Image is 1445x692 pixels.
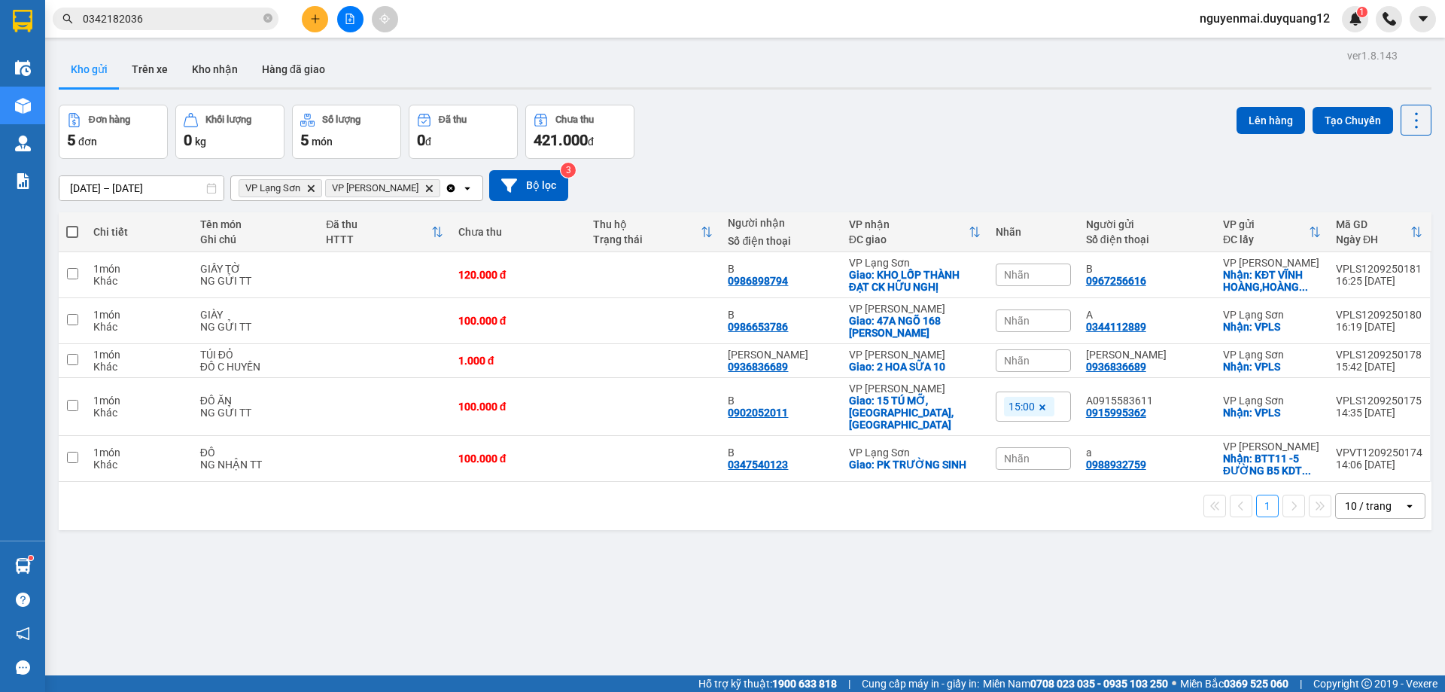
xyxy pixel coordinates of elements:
span: Cung cấp máy in - giấy in: [862,675,979,692]
div: Nhãn [996,226,1071,238]
span: | [1300,675,1302,692]
input: Tìm tên, số ĐT hoặc mã đơn [83,11,260,27]
span: Nhãn [1004,453,1030,465]
div: ĐỒ [200,447,311,459]
div: Nhận: VPLS [1223,407,1321,419]
sup: 3 [561,163,576,178]
div: 0344112889 [1086,321,1146,333]
div: VP Lạng Sơn [849,257,981,269]
div: Ghi chú [200,233,311,245]
div: a [1086,447,1208,459]
div: Số điện thoại [728,235,833,247]
div: 0915995362 [1086,407,1146,419]
span: ⚪️ [1172,681,1176,687]
span: đ [588,136,594,148]
div: Mã GD [1336,218,1410,230]
span: caret-down [1416,12,1430,26]
button: Khối lượng0kg [175,105,284,159]
div: Số lượng [322,114,360,125]
div: 16:19 [DATE] [1336,321,1422,333]
span: Miền Bắc [1180,675,1288,692]
div: NG GỬI TT [200,407,311,419]
th: Toggle SortBy [1215,212,1328,252]
button: file-add [337,6,364,32]
div: Số điện thoại [1086,233,1208,245]
span: 5 [67,131,75,149]
div: ĐC giao [849,233,969,245]
div: 14:06 [DATE] [1336,459,1422,471]
div: 0902052011 [728,407,788,419]
button: plus [302,6,328,32]
div: 0988932759 [1086,459,1146,471]
div: Khác [93,459,185,471]
div: 10 / trang [1345,498,1392,514]
div: Giao: 2 HOA SỮA 10 [849,361,981,373]
div: VPLS1209250181 [1336,263,1422,275]
strong: 0708 023 035 - 0935 103 250 [1030,678,1168,690]
div: Nhận: KĐT VĨNH HOÀNG,HOÀNG MAI,HÀ NỘI [1223,269,1321,293]
div: VP [PERSON_NAME] [1223,441,1321,453]
div: 0936836689 [728,361,788,373]
th: Toggle SortBy [586,212,720,252]
div: 1 món [93,349,185,361]
span: Miền Nam [983,675,1168,692]
div: C HUYỀN [728,349,833,361]
div: 0986898794 [728,275,788,287]
div: B [1086,263,1208,275]
span: 5 [300,131,309,149]
div: NG GỬI TT [200,275,311,287]
div: VPLS1209250180 [1336,309,1422,321]
button: Đơn hàng5đơn [59,105,168,159]
svg: open [461,182,473,194]
button: Trên xe [120,51,180,87]
div: VP Lạng Sơn [1223,309,1321,321]
sup: 1 [1357,7,1367,17]
div: A0915583611 [1086,395,1208,407]
div: Nhận: BTT11 -5 ĐƯỜNG B5 KDT HIM LAM VẠN, HĐ [1223,453,1321,477]
div: Khác [93,275,185,287]
span: message [16,660,30,675]
span: VP Lạng Sơn, close by backspace [239,179,322,197]
span: kg [195,136,206,148]
button: Bộ lọc [489,170,568,201]
strong: 0369 525 060 [1224,678,1288,690]
img: icon-new-feature [1349,12,1362,26]
div: A [1086,309,1208,321]
div: Chưa thu [458,226,578,238]
div: Giao: KHO LỐP THÀNH ĐẠT CK HỮU NGHỊ [849,269,981,293]
div: Chưa thu [555,114,594,125]
div: Khác [93,361,185,373]
svg: Clear all [445,182,457,194]
img: warehouse-icon [15,558,31,574]
span: copyright [1361,678,1372,689]
div: VP [PERSON_NAME] [849,349,981,361]
div: Thu hộ [593,218,701,230]
div: VP Lạng Sơn [849,447,981,459]
span: VP Lạng Sơn [245,182,300,194]
input: Select a date range. [59,176,224,200]
div: Đã thu [439,114,467,125]
span: aim [379,14,390,24]
button: Đã thu0đ [409,105,518,159]
span: Hỗ trợ kỹ thuật: [698,675,837,692]
div: VPLS1209250178 [1336,349,1422,361]
div: 15:42 [DATE] [1336,361,1422,373]
div: GIẤY TỜ [200,263,311,275]
span: 0 [417,131,425,149]
span: notification [16,626,30,641]
div: B [728,447,833,459]
div: 1 món [93,263,185,275]
span: 0 [184,131,192,149]
button: 1 [1256,495,1279,517]
div: Khối lượng [205,114,251,125]
button: Chưa thu421.000đ [525,105,634,159]
div: VPLS1209250175 [1336,395,1422,407]
span: VP Minh Khai [332,182,418,194]
span: đơn [78,136,97,148]
div: Khác [93,407,185,419]
span: 421.000 [534,131,588,149]
img: warehouse-icon [15,60,31,76]
div: Nhận: VPLS [1223,361,1321,373]
div: 0967256616 [1086,275,1146,287]
div: NG GỬI TT [200,321,311,333]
